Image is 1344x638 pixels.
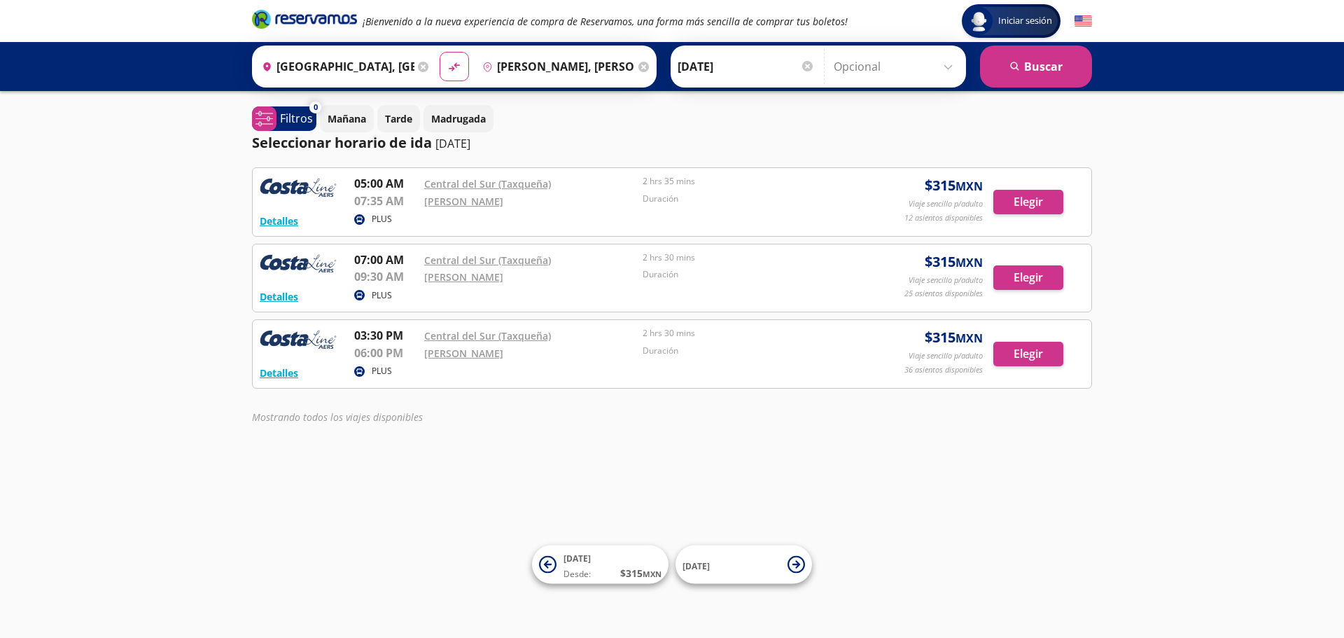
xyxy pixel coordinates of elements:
[643,175,854,188] p: 2 hrs 35 mins
[363,15,848,28] em: ¡Bienvenido a la nueva experiencia de compra de Reservamos, una forma más sencilla de comprar tus...
[925,327,983,348] span: $ 315
[435,135,470,152] p: [DATE]
[620,566,661,581] span: $ 315
[682,560,710,571] span: [DATE]
[354,345,417,361] p: 06:00 PM
[993,190,1063,214] button: Elegir
[904,364,983,376] p: 36 asientos disponibles
[909,275,983,286] p: Viaje sencillo p/adulto
[643,569,661,579] small: MXN
[424,270,503,284] a: [PERSON_NAME]
[260,327,337,355] img: RESERVAMOS
[643,268,854,281] p: Duración
[252,106,316,131] button: 0Filtros
[256,49,414,84] input: Buscar Origen
[925,175,983,196] span: $ 315
[314,102,318,113] span: 0
[643,193,854,205] p: Duración
[320,105,374,132] button: Mañana
[372,289,392,302] p: PLUS
[431,111,486,126] p: Madrugada
[955,331,983,346] small: MXN
[372,365,392,377] p: PLUS
[993,14,1058,28] span: Iniciar sesión
[252,410,423,424] em: Mostrando todos los viajes disponibles
[909,198,983,210] p: Viaje sencillo p/adulto
[252,8,357,29] i: Brand Logo
[424,329,551,342] a: Central del Sur (Taxqueña)
[643,345,854,357] p: Duración
[354,327,417,344] p: 03:30 PM
[260,175,337,203] img: RESERVAMOS
[1074,13,1092,30] button: English
[424,177,551,190] a: Central del Sur (Taxqueña)
[925,251,983,272] span: $ 315
[260,289,298,304] button: Detalles
[354,268,417,285] p: 09:30 AM
[280,110,313,127] p: Filtros
[328,111,366,126] p: Mañana
[354,251,417,268] p: 07:00 AM
[834,49,959,84] input: Opcional
[260,214,298,228] button: Detalles
[904,288,983,300] p: 25 asientos disponibles
[993,342,1063,366] button: Elegir
[260,251,337,279] img: RESERVAMOS
[252,132,432,153] p: Seleccionar horario de ida
[563,553,591,564] span: [DATE]
[385,111,412,126] p: Tarde
[678,49,815,84] input: Elegir Fecha
[252,8,357,34] a: Brand Logo
[260,366,298,380] button: Detalles
[563,568,591,581] span: Desde:
[354,175,417,192] p: 05:00 AM
[643,327,854,340] p: 2 hrs 30 mins
[909,350,983,362] p: Viaje sencillo p/adulto
[955,255,983,270] small: MXN
[424,195,503,208] a: [PERSON_NAME]
[477,49,635,84] input: Buscar Destino
[424,347,503,360] a: [PERSON_NAME]
[377,105,420,132] button: Tarde
[993,265,1063,290] button: Elegir
[532,546,668,584] button: [DATE]Desde:$315MXN
[354,193,417,209] p: 07:35 AM
[904,212,983,224] p: 12 asientos disponibles
[424,254,551,267] a: Central del Sur (Taxqueña)
[980,46,1092,88] button: Buscar
[643,251,854,264] p: 2 hrs 30 mins
[372,213,392,226] p: PLUS
[675,546,812,584] button: [DATE]
[955,179,983,194] small: MXN
[423,105,493,132] button: Madrugada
